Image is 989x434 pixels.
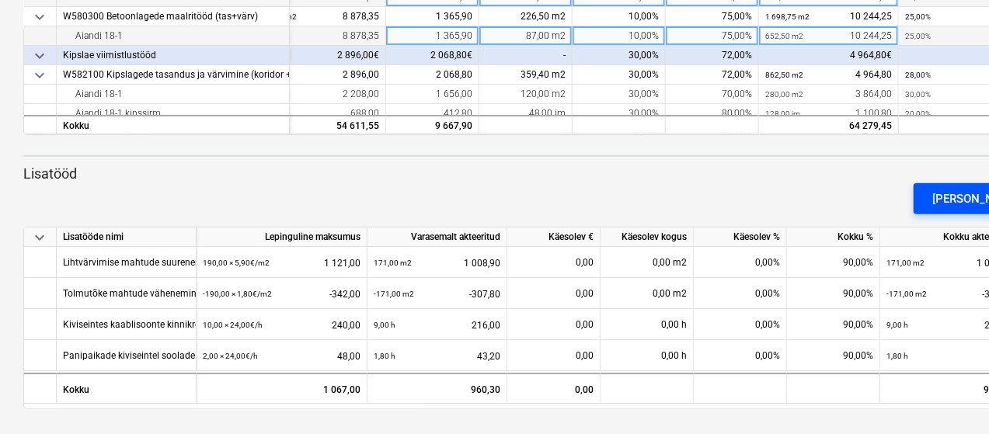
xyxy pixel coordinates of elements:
[886,321,908,329] small: 9,00 h
[666,26,759,46] div: 75,00%
[203,278,360,310] div: -342,00
[514,309,594,340] div: 0,00
[374,247,500,279] div: 1 008,90
[886,290,927,298] small: -171,00 m2
[203,309,360,341] div: 240,00
[203,247,360,279] div: 1 121,00
[252,85,379,104] div: 2 208,00
[479,7,573,26] div: 226,50 m2
[203,340,360,372] div: 48,00
[694,227,787,247] div: Käesolev %
[30,8,49,26] span: keyboard_arrow_down
[203,290,272,298] small: -190,00 × 1,80€ / m2
[252,116,379,136] div: 54 611,55
[905,32,931,40] small: 25,00%
[386,115,479,134] div: 9 667,90
[601,278,694,309] div: 0,00 m2
[573,104,666,123] div: 30,00%
[759,46,899,65] div: 4 964,80€
[479,46,573,65] div: -
[573,85,666,104] div: 30,00%
[197,373,367,404] div: 1 067,00
[203,259,270,267] small: 190,00 × 5,90€ / m2
[30,228,49,247] span: keyboard_arrow_down
[63,26,283,46] div: Aiandi 18-1
[374,352,395,360] small: 1,80 h
[601,227,694,247] div: Käesolev kogus
[765,12,810,21] small: 1 698,75 m2
[252,65,379,85] div: 2 896,00
[601,247,694,278] div: 0,00 m2
[759,115,899,134] div: 64 279,45
[507,373,601,404] div: 0,00
[905,71,931,79] small: 28,00%
[246,46,386,65] div: 2 896,00€
[765,109,800,118] small: 128,00 jm
[386,65,479,85] div: 2 068,80
[252,104,379,123] div: 688,00
[765,32,803,40] small: 652,50 m2
[507,227,601,247] div: Käesolev €
[367,373,507,404] div: 960,30
[479,104,573,123] div: 48,00 jm
[63,340,235,370] div: Panipaikade kiviseintel soolade lihvimine
[203,352,258,360] small: 2,00 × 24,00€ / h
[30,66,49,85] span: keyboard_arrow_down
[765,71,803,79] small: 862,50 m2
[63,309,234,339] div: Kiviseintes kaablisoonte kinnikrohvimine
[666,46,759,65] div: 72,00%
[694,278,787,309] div: 0,00%
[765,7,892,26] div: 10 244,25
[601,340,694,371] div: 0,00 h
[57,227,197,247] div: Lisatööde nimi
[30,47,49,65] span: keyboard_arrow_down
[374,321,395,329] small: 9,00 h
[367,227,507,247] div: Varasemalt akteeritud
[905,109,931,118] small: 20,00%
[601,309,694,340] div: 0,00 h
[886,259,925,267] small: 171,00 m2
[573,65,666,85] div: 30,00%
[63,85,283,104] div: Aiandi 18-1
[787,247,880,278] div: 90,00%
[57,373,197,404] div: Kokku
[787,278,880,309] div: 90,00%
[374,290,414,298] small: -171,00 m2
[765,26,892,46] div: 10 244,25
[573,26,666,46] div: 10,00%
[374,309,500,341] div: 216,00
[252,7,379,26] div: 8 878,35
[63,104,283,123] div: Aiandi 18-1 kipssirm
[479,26,573,46] div: 87,00 m2
[57,115,290,134] div: Kokku
[374,259,412,267] small: 171,00 m2
[252,26,379,46] div: 8 878,35
[514,247,594,278] div: 0,00
[63,247,216,277] div: Lihtvärvimise mahtude suurenemine
[63,65,283,85] div: W582100 Kipslagede tasandus ja värvimine (koridor + vannituba)
[905,12,931,21] small: 25,00%
[787,340,880,371] div: 90,00%
[765,65,892,85] div: 4 964,80
[386,85,479,104] div: 1 656,00
[886,352,908,360] small: 1,80 h
[386,46,479,65] div: 2 068,80€
[479,85,573,104] div: 120,00 m2
[694,309,787,340] div: 0,00%
[514,278,594,309] div: 0,00
[905,90,931,99] small: 30,00%
[666,7,759,26] div: 75,00%
[203,321,263,329] small: 10,00 × 24,00€ / h
[787,227,880,247] div: Kokku %
[197,227,367,247] div: Lepinguline maksumus
[573,46,666,65] div: 30,00%
[386,7,479,26] div: 1 365,90
[386,26,479,46] div: 1 365,90
[374,278,500,310] div: -307,80
[666,104,759,123] div: 80,00%
[63,7,283,26] div: W580300 Betoonlagede maalritööd (tas+värv)
[63,46,283,65] div: Kipslae viimistlustööd
[514,340,594,371] div: 0,00
[694,247,787,278] div: 0,00%
[765,90,803,99] small: 280,00 m2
